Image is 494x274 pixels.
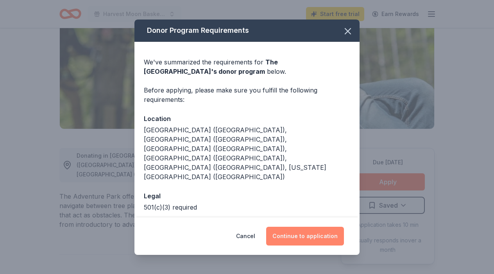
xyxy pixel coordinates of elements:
[144,57,350,76] div: We've summarized the requirements for below.
[144,191,350,201] div: Legal
[134,20,360,42] div: Donor Program Requirements
[236,227,255,246] button: Cancel
[144,125,350,181] div: [GEOGRAPHIC_DATA] ([GEOGRAPHIC_DATA]), [GEOGRAPHIC_DATA] ([GEOGRAPHIC_DATA]), [GEOGRAPHIC_DATA] (...
[144,85,350,104] div: Before applying, please make sure you fulfill the following requirements:
[266,227,344,246] button: Continue to application
[144,203,350,212] div: 501(c)(3) required
[144,114,350,124] div: Location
